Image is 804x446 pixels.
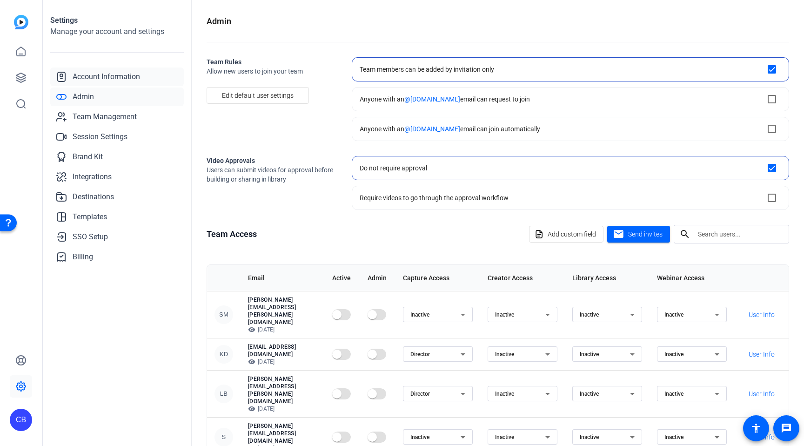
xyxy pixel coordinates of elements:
p: [DATE] [248,358,317,365]
span: Inactive [495,434,514,440]
span: Add custom field [548,225,596,243]
span: User Info [749,389,775,399]
a: Session Settings [50,128,184,146]
h2: Video Approvals [207,156,337,165]
button: Add custom field [529,226,603,243]
p: [EMAIL_ADDRESS][DOMAIN_NAME] [248,343,317,358]
div: Team members can be added by invitation only [360,65,494,74]
span: Inactive [495,351,514,358]
a: Integrations [50,168,184,186]
span: Director [410,391,430,397]
span: Inactive [664,311,683,318]
span: Admin [73,91,94,102]
span: Account Information [73,71,140,82]
a: Brand Kit [50,148,184,166]
div: LB [214,385,233,403]
mat-icon: message [781,423,792,434]
a: Team Management [50,108,184,126]
span: Inactive [495,391,514,397]
a: SSO Setup [50,228,184,246]
span: @[DOMAIN_NAME] [404,125,460,133]
span: SSO Setup [73,231,108,243]
h1: Team Access [207,228,257,241]
input: Search users... [698,229,782,240]
mat-icon: visibility [248,358,255,365]
span: Inactive [410,434,429,440]
p: [PERSON_NAME][EMAIL_ADDRESS][DOMAIN_NAME] [248,422,317,445]
th: Admin [360,265,395,291]
p: [DATE] [248,326,317,333]
span: Inactive [410,311,429,318]
div: SM [214,305,233,324]
p: [PERSON_NAME][EMAIL_ADDRESS][PERSON_NAME][DOMAIN_NAME] [248,296,317,326]
h2: Team Rules [207,57,337,67]
span: User Info [749,350,775,359]
h2: Manage your account and settings [50,26,184,37]
span: Inactive [580,434,599,440]
a: Templates [50,208,184,226]
span: Inactive [664,391,683,397]
div: Do not require approval [360,163,427,173]
div: KD [214,345,233,364]
span: Inactive [580,351,599,358]
mat-icon: accessibility [750,423,762,434]
a: Billing [50,248,184,266]
button: User Info [742,385,781,402]
h1: Settings [50,15,184,26]
div: Require videos to go through the approval workflow [360,193,509,203]
button: User Info [742,346,781,363]
button: Edit default user settings [207,87,309,104]
span: Inactive [495,311,514,318]
span: Team Management [73,111,137,122]
span: Billing [73,251,93,263]
button: User Info [742,306,781,323]
span: Integrations [73,171,112,182]
img: blue-gradient.svg [14,15,28,29]
th: Email [241,265,325,291]
p: [DATE] [248,405,317,412]
span: Inactive [580,391,599,397]
span: Users can submit videos for approval before building or sharing in library [207,165,337,184]
th: Library Access [565,265,650,291]
mat-icon: search [674,229,696,240]
span: Inactive [664,434,683,440]
span: Director [410,351,430,358]
span: @[DOMAIN_NAME] [404,95,460,103]
button: User Info [742,429,781,446]
span: Destinations [73,191,114,203]
th: Creator Access [480,265,565,291]
span: Inactive [580,311,599,318]
div: Anyone with an email can request to join [360,95,530,104]
a: Account Information [50,68,184,86]
mat-icon: mail [613,229,624,240]
span: User Info [749,310,775,319]
th: Webinar Access [650,265,734,291]
h1: Admin [207,15,231,28]
mat-icon: visibility [248,405,255,412]
span: Send invites [628,230,663,239]
div: Anyone with an email can join automatically [360,124,540,134]
a: Admin [50,88,184,106]
th: Capture Access [395,265,480,291]
button: Send invites [607,226,670,243]
span: Allow new users to join your team [207,67,337,76]
mat-icon: visibility [248,326,255,333]
div: CB [10,409,32,431]
th: Active [325,265,360,291]
span: Session Settings [73,131,127,142]
a: Destinations [50,188,184,206]
span: Inactive [664,351,683,358]
span: Edit default user settings [222,87,294,104]
span: Brand Kit [73,151,103,162]
p: [PERSON_NAME][EMAIL_ADDRESS][PERSON_NAME][DOMAIN_NAME] [248,375,317,405]
span: Templates [73,211,107,223]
